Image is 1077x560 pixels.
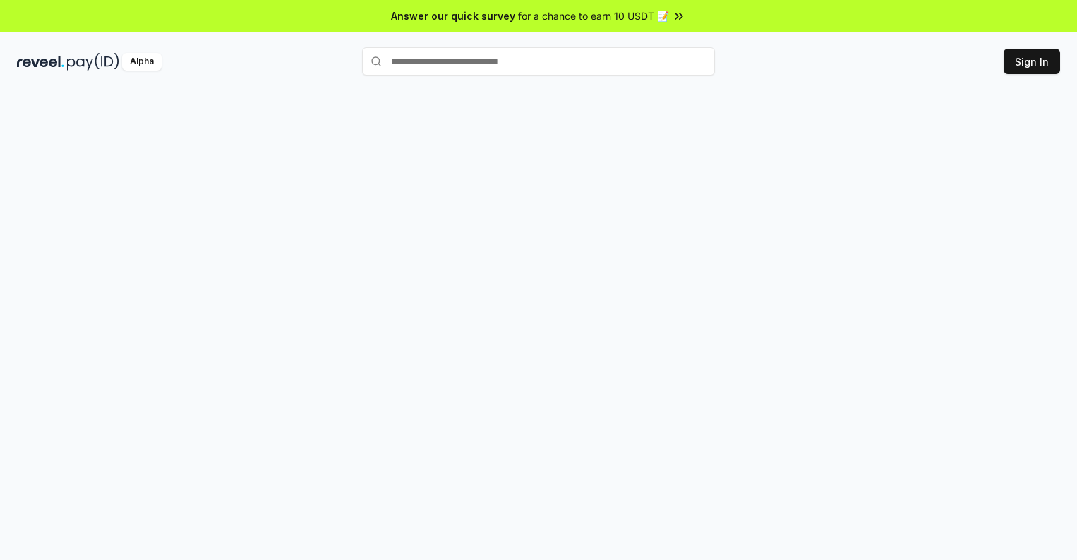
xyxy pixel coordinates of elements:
[67,53,119,71] img: pay_id
[122,53,162,71] div: Alpha
[391,8,515,23] span: Answer our quick survey
[518,8,669,23] span: for a chance to earn 10 USDT 📝
[17,53,64,71] img: reveel_dark
[1004,49,1060,74] button: Sign In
